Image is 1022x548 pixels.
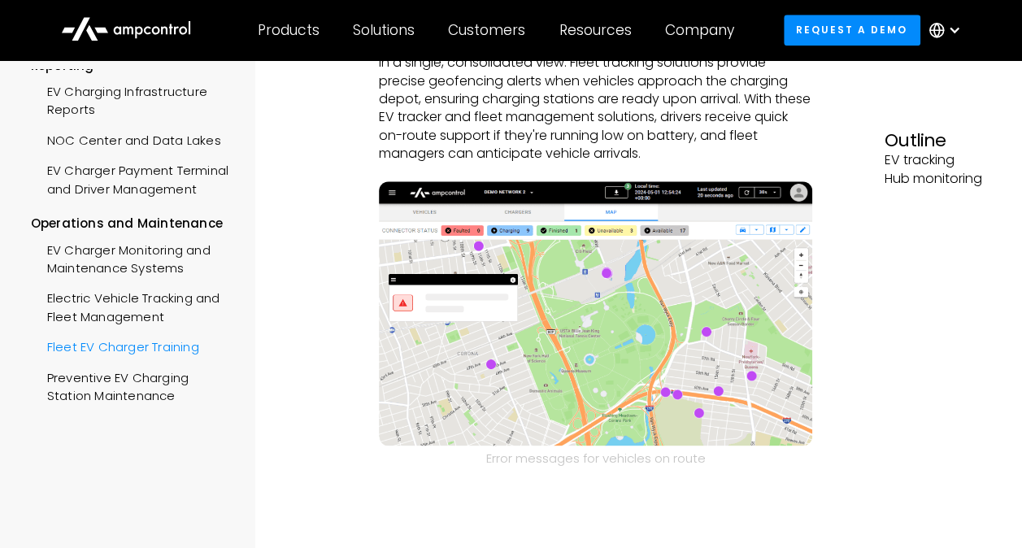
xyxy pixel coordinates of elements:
a: EV Charger Payment Terminal and Driver Management [31,154,235,202]
a: Electric Vehicle Tracking and Fleet Management [31,281,235,330]
div: Operations and Maintenance [31,215,235,233]
div: Customers [448,21,525,39]
p: EV tracking [885,151,991,169]
div: Solutions [353,21,415,39]
figcaption: Error messages for vehicles on route [379,450,812,467]
a: Request a demo [784,15,920,45]
div: Resources [559,21,631,39]
a: Preventive EV Charging Station Maintenance [31,361,235,410]
a: EV Charger Monitoring and Maintenance Systems [31,233,235,282]
h3: Outline [885,130,991,151]
a: EV Charging Infrastructure Reports [31,75,235,124]
div: Company [665,21,734,39]
div: Products [258,21,320,39]
a: Fleet EV Charger Training [31,330,199,360]
a: NOC Center and Data Lakes [31,124,221,154]
img: Ampcontrol Electric Vehicle Tracking and Fleet Management charger map with alerts for fleets [379,181,812,446]
p: Hub monitoring [885,170,991,188]
p: ‍ [379,163,812,181]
